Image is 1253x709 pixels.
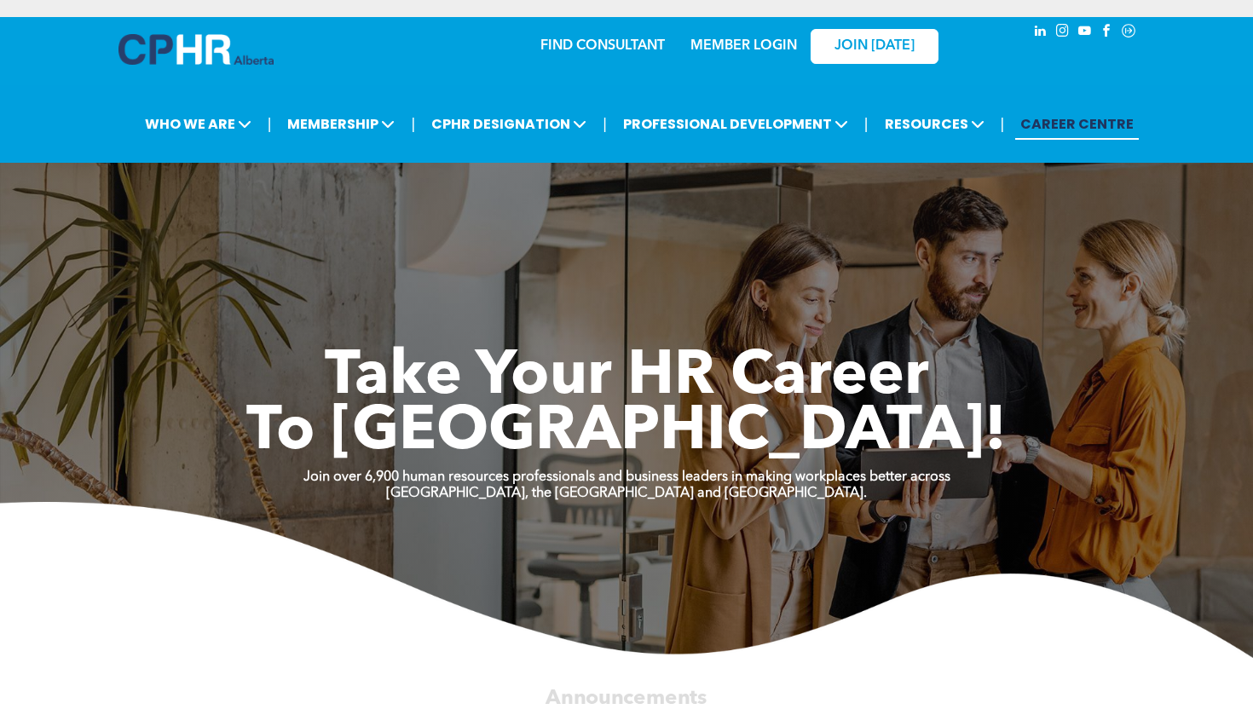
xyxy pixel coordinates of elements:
strong: [GEOGRAPHIC_DATA], the [GEOGRAPHIC_DATA] and [GEOGRAPHIC_DATA]. [386,487,867,500]
a: FIND CONSULTANT [540,39,665,53]
li: | [603,107,607,141]
span: To [GEOGRAPHIC_DATA]! [246,402,1007,464]
a: Social network [1119,21,1138,44]
li: | [411,107,415,141]
span: WHO WE ARE [140,108,257,140]
li: | [864,107,869,141]
span: CPHR DESIGNATION [426,108,592,140]
a: linkedin [1031,21,1049,44]
li: | [268,107,272,141]
span: JOIN [DATE] [834,38,915,55]
a: youtube [1075,21,1094,44]
span: PROFESSIONAL DEVELOPMENT [618,108,853,140]
a: JOIN [DATE] [811,29,938,64]
a: CAREER CENTRE [1015,108,1139,140]
a: MEMBER LOGIN [690,39,797,53]
span: Take Your HR Career [325,347,929,408]
span: MEMBERSHIP [282,108,400,140]
li: | [1001,107,1005,141]
a: facebook [1097,21,1116,44]
span: Announcements [546,688,707,708]
span: RESOURCES [880,108,990,140]
strong: Join over 6,900 human resources professionals and business leaders in making workplaces better ac... [303,470,950,484]
a: instagram [1053,21,1071,44]
img: A blue and white logo for cp alberta [118,34,274,65]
